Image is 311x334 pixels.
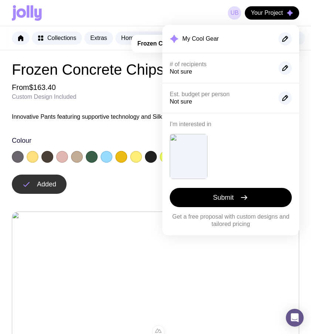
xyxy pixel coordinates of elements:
[251,9,283,17] span: Your Project
[12,112,263,121] p: Innovative Pants featuring supportive technology and Silk construction
[213,193,234,202] span: Submit
[170,121,292,128] h4: I'm interested in
[170,91,273,98] h4: Est. budget per person
[29,83,56,91] span: $163.40
[12,83,56,92] span: From
[182,35,219,43] h2: My Cool Gear
[32,31,82,45] a: Collections
[170,98,192,105] span: Not sure
[12,62,263,77] h1: Frozen Concrete Chips 13
[12,93,76,101] span: Custom Design Included
[137,40,293,47] span: has been added to your wishlist
[170,213,292,228] p: Get a free proposal with custom designs and tailored pricing
[84,31,113,45] a: Extras
[228,6,241,20] a: uB
[245,6,299,20] button: Your Project
[170,188,292,207] button: Submit
[12,136,31,145] h3: Colour
[170,68,192,75] span: Not sure
[170,61,273,68] h4: # of recipients
[137,40,210,47] strong: Frozen Concrete Chips 13
[12,175,67,194] button: Added
[115,31,170,45] a: Home & Leisure
[286,309,304,327] div: Open Intercom Messenger
[47,34,76,42] span: Collections
[37,180,56,189] span: Added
